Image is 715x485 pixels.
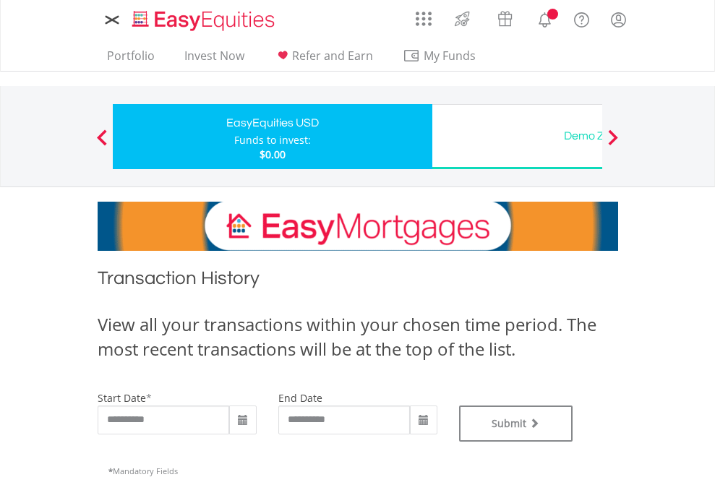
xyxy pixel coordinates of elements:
[406,4,441,27] a: AppsGrid
[260,147,286,161] span: $0.00
[459,405,573,442] button: Submit
[403,46,497,65] span: My Funds
[268,48,379,71] a: Refer and Earn
[121,113,424,133] div: EasyEquities USD
[563,4,600,33] a: FAQ's and Support
[179,48,250,71] a: Invest Now
[600,4,637,35] a: My Profile
[526,4,563,33] a: Notifications
[101,48,160,71] a: Portfolio
[599,137,628,151] button: Next
[87,137,116,151] button: Previous
[493,7,517,30] img: vouchers-v2.svg
[98,202,618,251] img: EasyMortage Promotion Banner
[450,7,474,30] img: thrive-v2.svg
[127,4,281,33] a: Home page
[234,133,311,147] div: Funds to invest:
[484,4,526,30] a: Vouchers
[98,265,618,298] h1: Transaction History
[98,312,618,362] div: View all your transactions within your chosen time period. The most recent transactions will be a...
[416,11,432,27] img: grid-menu-icon.svg
[292,48,373,64] span: Refer and Earn
[108,465,178,476] span: Mandatory Fields
[98,391,146,405] label: start date
[278,391,322,405] label: end date
[129,9,281,33] img: EasyEquities_Logo.png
